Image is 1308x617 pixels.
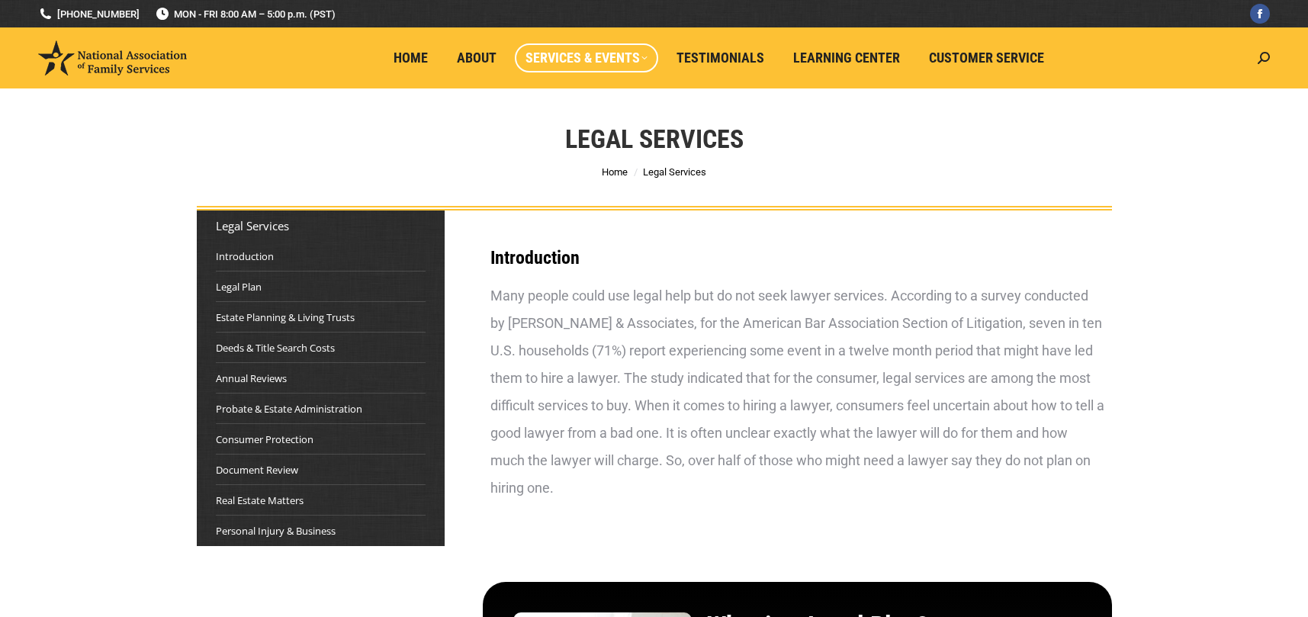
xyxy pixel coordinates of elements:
[216,310,355,325] a: Estate Planning & Living Trusts
[216,493,304,508] a: Real Estate Matters
[216,462,298,477] a: Document Review
[155,7,336,21] span: MON - FRI 8:00 AM – 5:00 p.m. (PST)
[490,282,1104,502] div: Many people could use legal help but do not seek lawyer services. According to a survey conducted...
[216,432,313,447] a: Consumer Protection
[457,50,497,66] span: About
[216,279,262,294] a: Legal Plan
[1250,4,1270,24] a: Facebook page opens in new window
[918,43,1055,72] a: Customer Service
[666,43,775,72] a: Testimonials
[793,50,900,66] span: Learning Center
[394,50,428,66] span: Home
[216,340,335,355] a: Deeds & Title Search Costs
[216,401,362,416] a: Probate & Estate Administration
[216,249,274,264] a: Introduction
[643,166,706,178] span: Legal Services
[783,43,911,72] a: Learning Center
[216,523,336,538] a: Personal Injury & Business
[602,166,628,178] a: Home
[38,40,187,76] img: National Association of Family Services
[216,218,426,233] div: Legal Services
[565,122,744,156] h1: Legal Services
[490,249,1104,267] h3: Introduction
[38,7,140,21] a: [PHONE_NUMBER]
[929,50,1044,66] span: Customer Service
[216,371,287,386] a: Annual Reviews
[676,50,764,66] span: Testimonials
[383,43,439,72] a: Home
[446,43,507,72] a: About
[525,50,648,66] span: Services & Events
